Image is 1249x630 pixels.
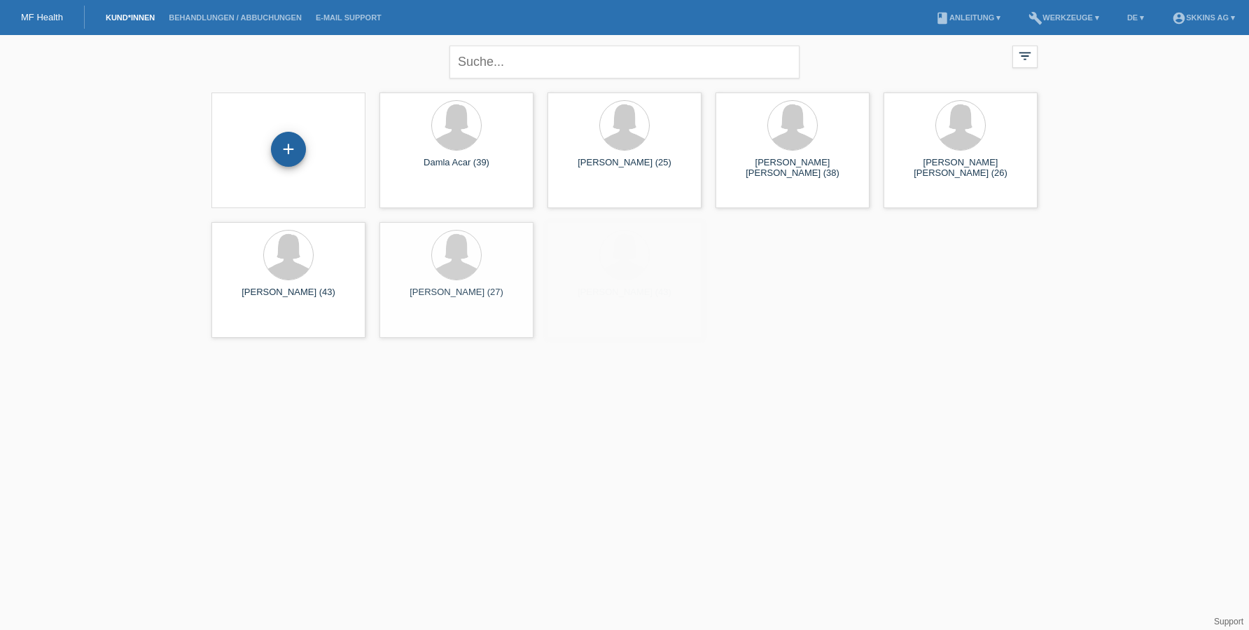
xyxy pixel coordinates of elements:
[1028,11,1042,25] i: build
[727,157,858,179] div: [PERSON_NAME] [PERSON_NAME] (38)
[21,12,63,22] a: MF Health
[559,157,690,179] div: [PERSON_NAME] (25)
[928,13,1007,22] a: bookAnleitung ▾
[391,157,522,179] div: Damla Acar (39)
[391,287,522,309] div: [PERSON_NAME] (27)
[1017,48,1033,64] i: filter_list
[309,13,389,22] a: E-Mail Support
[1165,13,1242,22] a: account_circleSKKINS AG ▾
[99,13,162,22] a: Kund*innen
[1172,11,1186,25] i: account_circle
[935,11,949,25] i: book
[559,287,690,309] div: [PERSON_NAME] (43)
[1021,13,1106,22] a: buildWerkzeuge ▾
[1120,13,1151,22] a: DE ▾
[1214,617,1243,626] a: Support
[449,46,800,78] input: Suche...
[272,137,305,161] div: Kund*in hinzufügen
[223,287,354,309] div: [PERSON_NAME] (43)
[895,157,1026,179] div: [PERSON_NAME] [PERSON_NAME] (26)
[162,13,309,22] a: Behandlungen / Abbuchungen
